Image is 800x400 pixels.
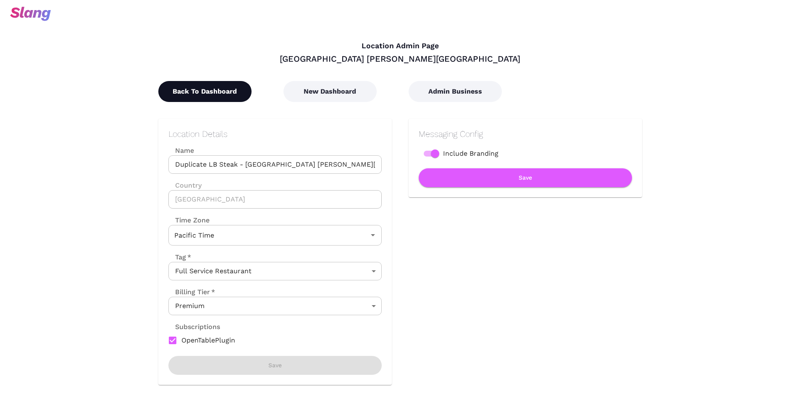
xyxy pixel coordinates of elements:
[10,7,51,21] img: svg+xml;base64,PHN2ZyB3aWR0aD0iOTciIGhlaWdodD0iMzQiIHZpZXdCb3g9IjAgMCA5NyAzNCIgZmlsbD0ibm9uZSIgeG...
[168,287,215,297] label: Billing Tier
[419,129,632,139] h2: Messaging Config
[283,87,377,95] a: New Dashboard
[283,81,377,102] button: New Dashboard
[168,322,220,332] label: Subscriptions
[158,42,642,51] h4: Location Admin Page
[419,168,632,187] button: Save
[168,215,382,225] label: Time Zone
[168,129,382,139] h2: Location Details
[158,81,252,102] button: Back To Dashboard
[158,53,642,64] div: [GEOGRAPHIC_DATA] [PERSON_NAME][GEOGRAPHIC_DATA]
[367,229,379,241] button: Open
[168,252,191,262] label: Tag
[409,81,502,102] button: Admin Business
[181,335,235,345] span: OpenTablePlugin
[168,146,382,155] label: Name
[168,180,382,190] label: Country
[409,87,502,95] a: Admin Business
[443,149,498,159] span: Include Branding
[168,297,382,315] div: Premium
[168,262,382,280] div: Full Service Restaurant
[158,87,252,95] a: Back To Dashboard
